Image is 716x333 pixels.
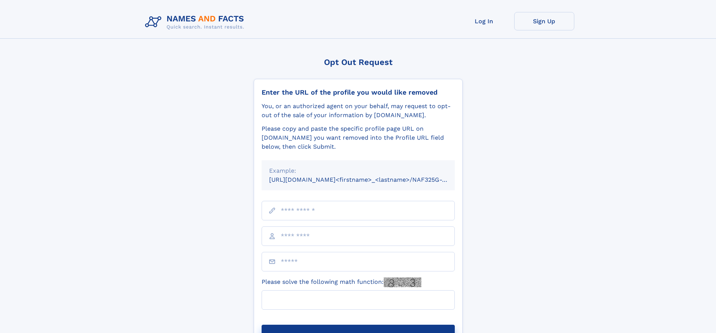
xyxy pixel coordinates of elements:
[269,176,469,183] small: [URL][DOMAIN_NAME]<firstname>_<lastname>/NAF325G-xxxxxxxx
[454,12,514,30] a: Log In
[142,12,250,32] img: Logo Names and Facts
[262,124,455,151] div: Please copy and paste the specific profile page URL on [DOMAIN_NAME] you want removed into the Pr...
[254,57,463,67] div: Opt Out Request
[514,12,574,30] a: Sign Up
[262,102,455,120] div: You, or an authorized agent on your behalf, may request to opt-out of the sale of your informatio...
[262,88,455,96] div: Enter the URL of the profile you would like removed
[269,166,447,175] div: Example:
[262,277,421,287] label: Please solve the following math function:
